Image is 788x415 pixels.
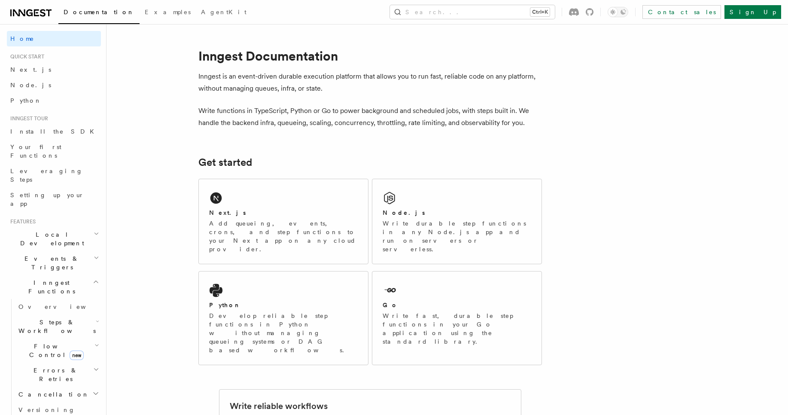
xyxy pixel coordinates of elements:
p: Write functions in TypeScript, Python or Go to power background and scheduled jobs, with steps bu... [198,105,542,129]
a: GoWrite fast, durable step functions in your Go application using the standard library. [372,271,542,365]
span: Documentation [64,9,134,15]
kbd: Ctrl+K [530,8,550,16]
a: Overview [15,299,101,314]
a: Setting up your app [7,187,101,211]
p: Write fast, durable step functions in your Go application using the standard library. [383,311,531,346]
span: Node.js [10,82,51,88]
h1: Inngest Documentation [198,48,542,64]
span: Cancellation [15,390,89,399]
a: Next.jsAdd queueing, events, crons, and step functions to your Next app on any cloud provider. [198,179,368,264]
p: Inngest is an event-driven durable execution platform that allows you to run fast, reliable code ... [198,70,542,95]
span: Leveraging Steps [10,168,83,183]
span: Next.js [10,66,51,73]
button: Toggle dark mode [608,7,628,17]
a: AgentKit [196,3,252,23]
h2: Write reliable workflows [230,400,328,412]
span: Your first Functions [10,143,61,159]
p: Develop reliable step functions in Python without managing queueing systems or DAG based workflows. [209,311,358,354]
button: Errors & Retries [15,363,101,387]
button: Cancellation [15,387,101,402]
span: AgentKit [201,9,246,15]
p: Add queueing, events, crons, and step functions to your Next app on any cloud provider. [209,219,358,253]
h2: Node.js [383,208,425,217]
a: Documentation [58,3,140,24]
span: Features [7,218,36,225]
a: Get started [198,156,252,168]
span: Errors & Retries [15,366,93,383]
a: Node.js [7,77,101,93]
span: Steps & Workflows [15,318,96,335]
span: Events & Triggers [7,254,94,272]
span: Inngest tour [7,115,48,122]
button: Search...Ctrl+K [390,5,555,19]
a: Python [7,93,101,108]
a: PythonDevelop reliable step functions in Python without managing queueing systems or DAG based wo... [198,271,368,365]
a: Install the SDK [7,124,101,139]
span: Examples [145,9,191,15]
span: Versioning [18,406,75,413]
span: Install the SDK [10,128,99,135]
button: Events & Triggers [7,251,101,275]
button: Local Development [7,227,101,251]
p: Write durable step functions in any Node.js app and run on servers or serverless. [383,219,531,253]
a: Examples [140,3,196,23]
a: Your first Functions [7,139,101,163]
span: Setting up your app [10,192,84,207]
h2: Python [209,301,241,309]
span: Overview [18,303,107,310]
button: Inngest Functions [7,275,101,299]
a: Node.jsWrite durable step functions in any Node.js app and run on servers or serverless. [372,179,542,264]
span: Local Development [7,230,94,247]
h2: Next.js [209,208,246,217]
span: Quick start [7,53,44,60]
span: Inngest Functions [7,278,93,296]
a: Next.js [7,62,101,77]
button: Flow Controlnew [15,339,101,363]
button: Steps & Workflows [15,314,101,339]
a: Sign Up [724,5,781,19]
span: Flow Control [15,342,94,359]
a: Home [7,31,101,46]
span: Python [10,97,42,104]
span: Home [10,34,34,43]
a: Contact sales [642,5,721,19]
span: new [70,351,84,360]
a: Leveraging Steps [7,163,101,187]
h2: Go [383,301,398,309]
